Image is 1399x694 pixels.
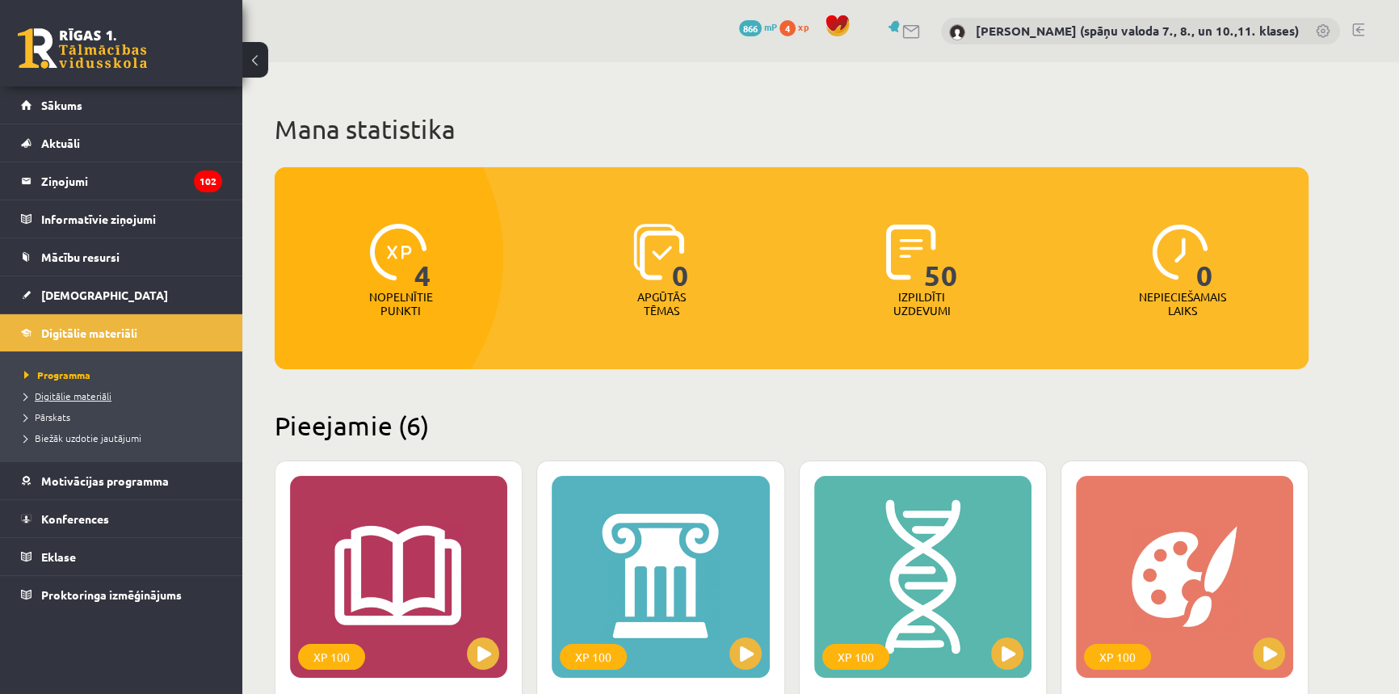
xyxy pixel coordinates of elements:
[41,98,82,112] span: Sākums
[414,224,431,290] span: 4
[298,644,365,670] div: XP 100
[630,290,693,318] p: Apgūtās tēmas
[976,23,1299,39] a: [PERSON_NAME] (spāņu valoda 7., 8., un 10.,11. klases)
[798,20,809,33] span: xp
[886,224,936,280] img: icon-completed-tasks-ad58ae20a441b2904462921112bc710f1caf180af7a3daa7317a5a94f2d26646.svg
[41,136,80,150] span: Aktuāli
[739,20,762,36] span: 866
[21,462,222,499] a: Motivācijas programma
[21,576,222,613] a: Proktoringa izmēģinājums
[41,587,182,602] span: Proktoringa izmēģinājums
[21,500,222,537] a: Konferences
[24,410,226,424] a: Pārskats
[1084,644,1151,670] div: XP 100
[24,368,90,381] span: Programma
[41,549,76,564] span: Eklase
[560,644,627,670] div: XP 100
[890,290,953,318] p: Izpildīti uzdevumi
[1139,290,1226,318] p: Nepieciešamais laiks
[370,224,426,280] img: icon-xp-0682a9bc20223a9ccc6f5883a126b849a74cddfe5390d2b41b4391c66f2066e7.svg
[21,538,222,575] a: Eklase
[764,20,777,33] span: mP
[24,431,141,444] span: Biežāk uzdotie jautājumi
[369,290,433,318] p: Nopelnītie punkti
[21,314,222,351] a: Digitālie materiāli
[1196,224,1213,290] span: 0
[194,170,222,192] i: 102
[822,644,889,670] div: XP 100
[18,28,147,69] a: Rīgas 1. Tālmācības vidusskola
[41,250,120,264] span: Mācību resursi
[41,288,168,302] span: [DEMOGRAPHIC_DATA]
[41,326,137,340] span: Digitālie materiāli
[739,20,777,33] a: 866 mP
[41,200,222,238] legend: Informatīvie ziņojumi
[21,86,222,124] a: Sākums
[924,224,958,290] span: 50
[24,389,226,403] a: Digitālie materiāli
[41,473,169,488] span: Motivācijas programma
[633,224,684,280] img: icon-learned-topics-4a711ccc23c960034f471b6e78daf4a3bad4a20eaf4de84257b87e66633f6470.svg
[275,113,1309,145] h1: Mana statistika
[779,20,796,36] span: 4
[24,410,70,423] span: Pārskats
[24,389,111,402] span: Digitālie materiāli
[779,20,817,33] a: 4 xp
[24,368,226,382] a: Programma
[21,162,222,200] a: Ziņojumi102
[41,511,109,526] span: Konferences
[21,276,222,313] a: [DEMOGRAPHIC_DATA]
[1152,224,1208,280] img: icon-clock-7be60019b62300814b6bd22b8e044499b485619524d84068768e800edab66f18.svg
[21,200,222,238] a: Informatīvie ziņojumi
[24,431,226,445] a: Biežāk uzdotie jautājumi
[949,24,965,40] img: Signe Sirmā (spāņu valoda 7., 8., un 10.,11. klases)
[41,162,222,200] legend: Ziņojumi
[672,224,689,290] span: 0
[21,238,222,275] a: Mācību resursi
[21,124,222,162] a: Aktuāli
[275,410,1309,441] h2: Pieejamie (6)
